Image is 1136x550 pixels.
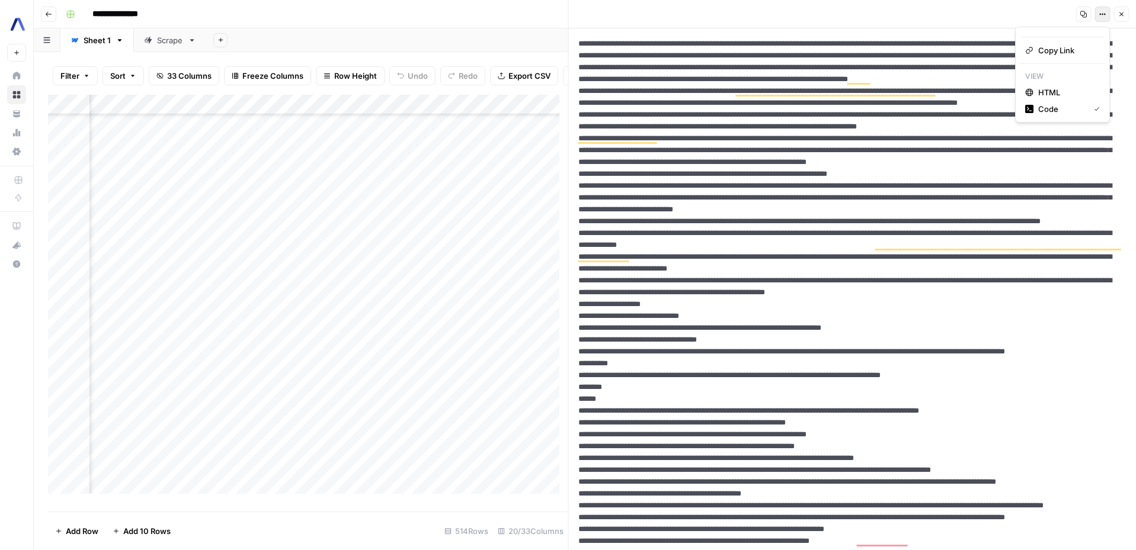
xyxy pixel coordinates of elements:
button: Filter [53,66,98,85]
span: Copy Link [1038,44,1095,56]
button: Workspace: Assembly AI [7,9,26,39]
button: 33 Columns [149,66,219,85]
button: Redo [440,66,485,85]
span: Row Height [334,70,377,82]
div: Scrape [157,34,183,46]
a: AirOps Academy [7,217,26,236]
a: Home [7,66,26,85]
button: Export CSV [490,66,558,85]
span: Sort [110,70,126,82]
span: 33 Columns [167,70,212,82]
span: Add 10 Rows [123,525,171,537]
span: Filter [60,70,79,82]
button: Add 10 Rows [105,522,178,541]
a: Settings [7,142,26,161]
a: Browse [7,85,26,104]
span: HTML [1038,86,1095,98]
span: Redo [459,70,478,82]
span: Undo [408,70,428,82]
a: Scrape [134,28,206,52]
span: Add Row [66,525,98,537]
button: Undo [389,66,436,85]
img: Assembly AI Logo [7,14,28,35]
div: What's new? [8,236,25,254]
button: Row Height [316,66,385,85]
span: Freeze Columns [242,70,303,82]
div: Sheet 1 [84,34,111,46]
button: Sort [103,66,144,85]
div: 20/33 Columns [493,522,568,541]
p: View [1020,69,1105,84]
a: Your Data [7,104,26,123]
span: Code [1038,103,1084,115]
a: Usage [7,123,26,142]
button: Add Row [48,522,105,541]
a: Sheet 1 [60,28,134,52]
button: Freeze Columns [224,66,311,85]
div: 514 Rows [440,522,493,541]
span: Export CSV [508,70,551,82]
button: What's new? [7,236,26,255]
button: Help + Support [7,255,26,274]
